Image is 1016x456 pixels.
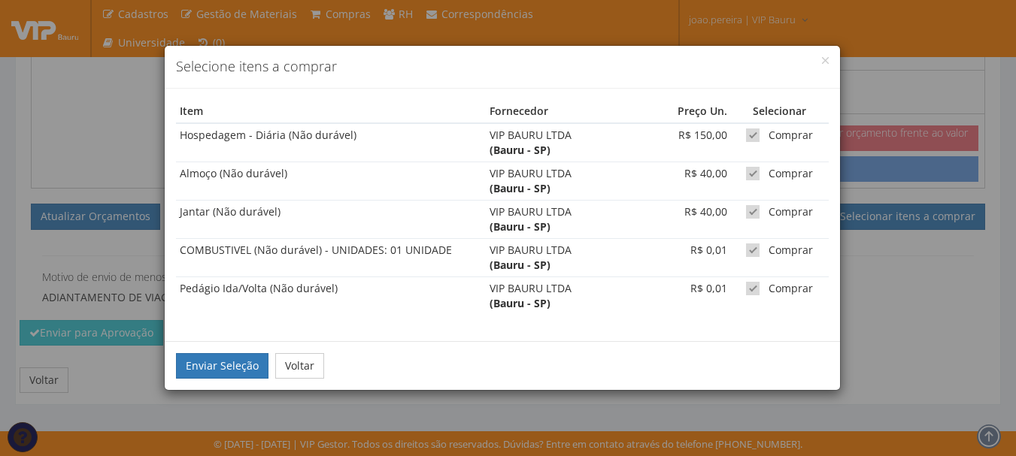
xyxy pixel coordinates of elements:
td: VIP BAURU LTDA [486,238,649,276]
button: Voltar [275,353,324,379]
th: Preço Un. [649,100,731,123]
button: Enviar Seleção [176,353,268,379]
strong: (Bauru - SP) [490,181,550,195]
td: Jantar (Não durável) [176,200,486,238]
button: Close [822,57,829,64]
td: Almoço (Não durável) [176,162,486,200]
strong: (Bauru - SP) [490,296,550,310]
strong: (Bauru - SP) [490,258,550,272]
strong: (Bauru - SP) [490,219,550,234]
td: R$ 40,00 [649,200,731,238]
label: Comprar [746,204,813,219]
td: VIP BAURU LTDA [486,162,649,200]
td: VIP BAURU LTDA [486,276,649,314]
label: Comprar [746,128,813,143]
td: R$ 0,01 [649,276,731,314]
strong: (Bauru - SP) [490,143,550,157]
td: VIP BAURU LTDA [486,200,649,238]
th: Item [176,100,486,123]
td: Pedágio Ida/Volta (Não durável) [176,276,486,314]
td: R$ 0,01 [649,238,731,276]
label: Comprar [746,243,813,258]
td: Hospedagem - Diária (Não durável) [176,123,486,162]
th: Fornecedor [486,100,649,123]
label: Comprar [746,166,813,181]
label: Comprar [746,281,813,296]
td: VIP BAURU LTDA [486,123,649,162]
th: Selecionar [731,100,829,123]
h4: Selecione itens a comprar [176,57,829,77]
td: R$ 150,00 [649,123,731,162]
td: COMBUSTIVEL (Não durável) - UNIDADES: 01 UNIDADE [176,238,486,276]
td: R$ 40,00 [649,162,731,200]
